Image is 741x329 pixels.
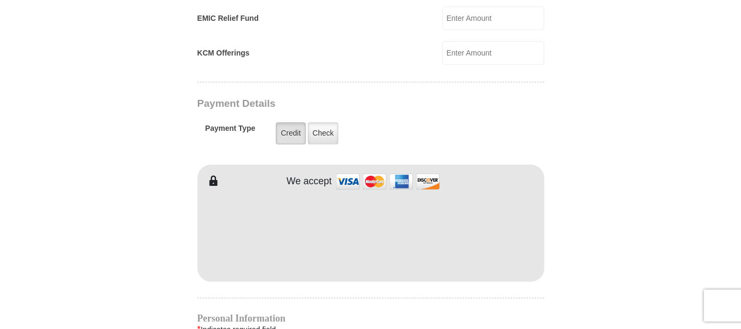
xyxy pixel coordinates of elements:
h5: Payment Type [205,124,256,138]
input: Enter Amount [442,6,544,30]
h4: Personal Information [197,314,544,323]
label: Check [308,122,339,144]
label: KCM Offerings [197,48,250,59]
label: EMIC Relief Fund [197,13,259,24]
input: Enter Amount [442,41,544,65]
h3: Payment Details [197,98,469,110]
img: credit cards accepted [334,170,441,193]
label: Credit [276,122,305,144]
h4: We accept [286,176,332,187]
